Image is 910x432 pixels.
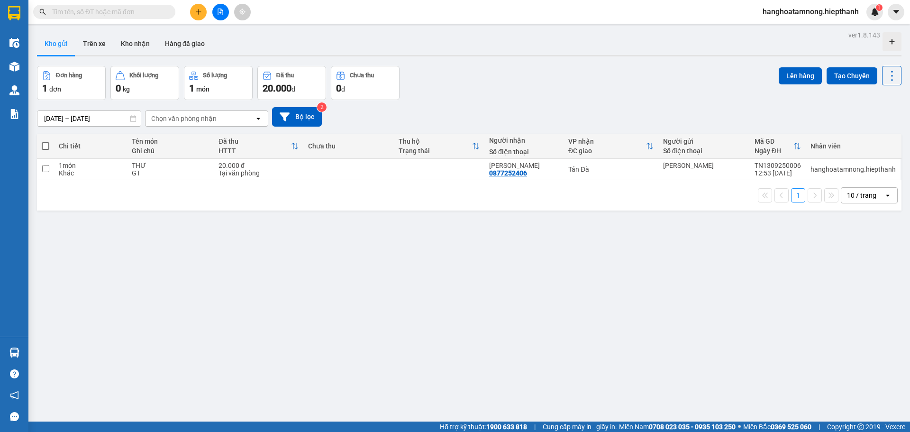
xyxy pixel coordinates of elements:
div: ĐC giao [568,147,646,155]
div: Nhân viên [810,142,896,150]
span: 1 [189,83,194,94]
span: copyright [857,423,864,430]
button: Tạo Chuyến [827,67,877,84]
svg: open [255,115,262,122]
div: TN1309250006 [755,162,801,169]
span: 0 [116,83,121,94]
button: Hàng đã giao [157,32,212,55]
svg: open [884,192,892,199]
input: Select a date range. [37,111,141,126]
span: đ [341,85,345,93]
button: aim [234,4,251,20]
strong: 1900 633 818 [486,423,527,431]
button: 1 [791,188,805,202]
div: Mã GD [755,138,793,145]
img: warehouse-icon [9,38,19,48]
button: Trên xe [75,32,113,55]
span: notification [10,391,19,400]
div: Số điện thoại [489,148,559,156]
div: Khác [59,169,122,177]
span: aim [239,9,246,15]
div: HTTT [218,147,291,155]
div: Thu hộ [399,138,472,145]
div: 12:53 [DATE] [755,169,801,177]
strong: 0369 525 060 [771,423,811,431]
span: kg [123,85,130,93]
div: Đã thu [276,72,294,79]
div: Trạng thái [399,147,472,155]
input: Tìm tên, số ĐT hoặc mã đơn [52,7,164,17]
th: Toggle SortBy [750,134,806,159]
sup: 1 [876,4,883,11]
span: | [534,422,536,432]
span: 1 [42,83,47,94]
div: VP nhận [568,138,646,145]
span: 20.000 [263,83,291,94]
button: Đã thu20.000đ [257,66,326,100]
span: 0 [336,83,341,94]
div: Chọn văn phòng nhận [151,114,217,123]
span: plus [195,9,202,15]
div: Khối lượng [129,72,158,79]
div: 10 / trang [847,191,876,200]
img: logo-vxr [8,6,20,20]
div: Số lượng [203,72,227,79]
div: GT [132,169,209,177]
button: caret-down [888,4,904,20]
span: message [10,412,19,421]
img: warehouse-icon [9,348,19,358]
strong: 0708 023 035 - 0935 103 250 [649,423,736,431]
span: hanghoatamnong.hiepthanh [755,6,866,18]
div: hanghoatamnong.hiepthanh [810,165,896,173]
button: Lên hàng [779,67,822,84]
div: Chi tiết [59,142,122,150]
div: Đã thu [218,138,291,145]
div: MINH MẪN [489,162,559,169]
img: warehouse-icon [9,62,19,72]
div: Tại văn phòng [218,169,298,177]
div: 1 món [59,162,122,169]
div: Người nhận [489,137,559,144]
button: Đơn hàng1đơn [37,66,106,100]
span: search [39,9,46,15]
span: caret-down [892,8,901,16]
span: question-circle [10,369,19,378]
button: Kho nhận [113,32,157,55]
div: Tạo kho hàng mới [883,32,901,51]
div: 20.000 đ [218,162,298,169]
img: warehouse-icon [9,85,19,95]
button: file-add [212,4,229,20]
div: Chưa thu [350,72,374,79]
span: đ [291,85,295,93]
div: Chưa thu [308,142,389,150]
th: Toggle SortBy [394,134,484,159]
button: Kho gửi [37,32,75,55]
span: món [196,85,209,93]
span: 1 [877,4,881,11]
img: icon-new-feature [871,8,879,16]
div: Tên món [132,138,209,145]
div: Người gửi [663,138,745,145]
span: đơn [49,85,61,93]
div: THƯ [132,162,209,169]
th: Toggle SortBy [564,134,658,159]
span: file-add [217,9,224,15]
div: ver 1.8.143 [848,30,880,40]
div: Đơn hàng [56,72,82,79]
span: Hỗ trợ kỹ thuật: [440,422,527,432]
div: Tản Đà [568,165,654,173]
th: Toggle SortBy [214,134,303,159]
button: Chưa thu0đ [331,66,400,100]
div: 0877252406 [489,169,527,177]
span: | [819,422,820,432]
button: Khối lượng0kg [110,66,179,100]
sup: 2 [317,102,327,112]
button: plus [190,4,207,20]
button: Bộ lọc [272,107,322,127]
div: KIM LOAN [663,162,745,169]
img: solution-icon [9,109,19,119]
div: Ngày ĐH [755,147,793,155]
div: Ghi chú [132,147,209,155]
button: Số lượng1món [184,66,253,100]
span: Miền Bắc [743,422,811,432]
